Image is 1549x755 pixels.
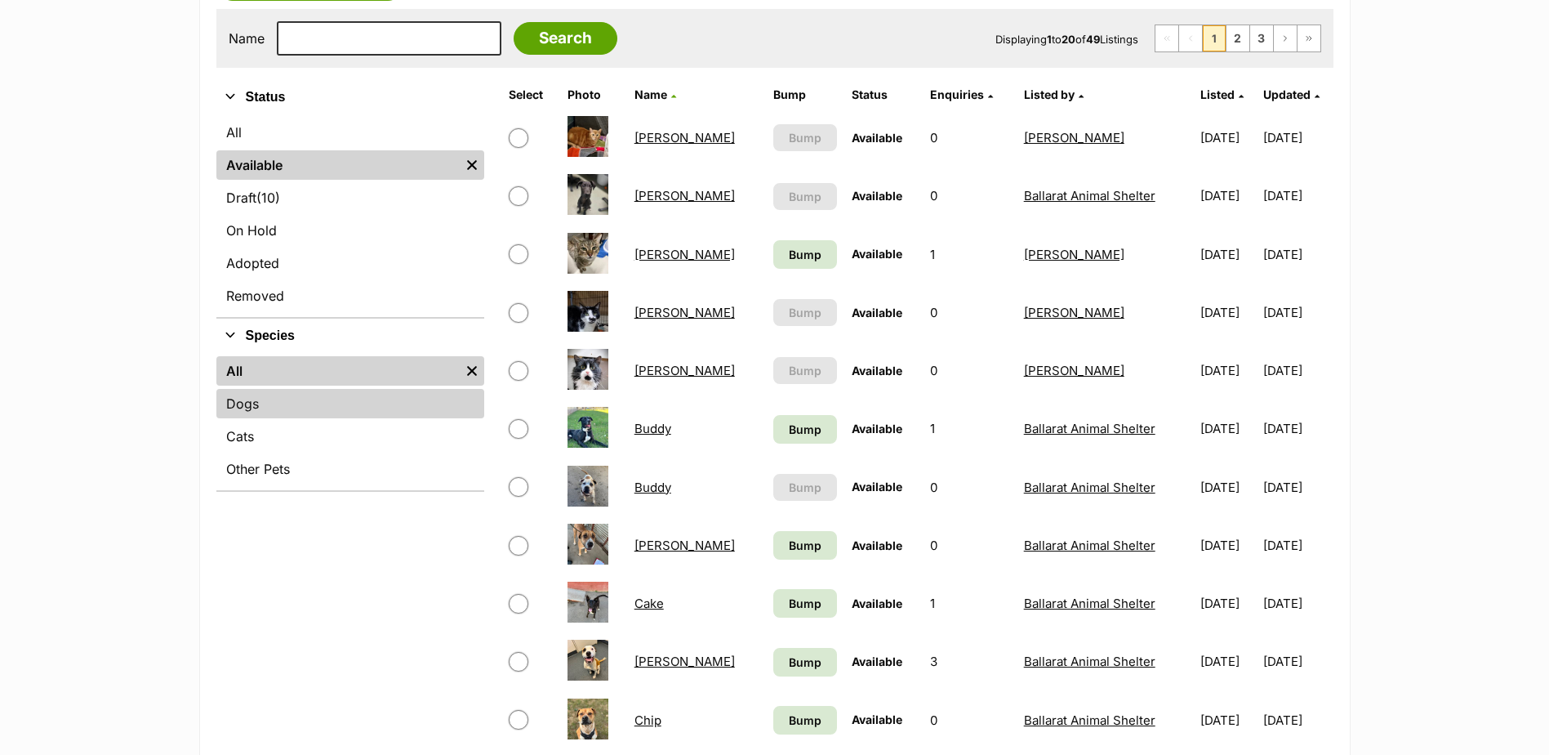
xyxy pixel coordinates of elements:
a: [PERSON_NAME] [1024,305,1124,320]
a: Ballarat Animal Shelter [1024,480,1155,495]
a: [PERSON_NAME] [634,363,735,378]
a: Remove filter [460,150,484,180]
button: Status [216,87,484,108]
td: [DATE] [1194,168,1262,224]
a: Bump [773,240,837,269]
td: [DATE] [1194,459,1262,516]
td: 0 [924,517,1015,574]
a: Buddy [634,421,671,436]
span: Available [852,538,902,552]
a: Listed by [1024,87,1084,101]
span: Available [852,364,902,377]
a: Enquiries [930,87,993,101]
a: Other Pets [216,454,484,484]
span: Available [852,422,902,436]
a: [PERSON_NAME] [634,247,735,262]
th: Photo [561,82,626,108]
a: Name [634,87,676,101]
span: Available [852,189,902,203]
span: Listed [1200,87,1235,101]
td: [DATE] [1263,226,1331,283]
strong: 49 [1086,33,1100,46]
td: 0 [924,459,1015,516]
a: Cats [216,422,484,451]
a: Ballarat Animal Shelter [1024,713,1155,728]
a: Ballarat Animal Shelter [1024,596,1155,611]
a: Updated [1263,87,1320,101]
td: [DATE] [1194,342,1262,399]
td: [DATE] [1263,342,1331,399]
span: Available [852,480,902,494]
button: Bump [773,357,837,384]
input: Search [514,22,617,55]
a: On Hold [216,216,484,245]
a: [PERSON_NAME] [634,305,735,320]
span: Bump [789,479,821,496]
a: [PERSON_NAME] [634,188,735,203]
a: Ballarat Animal Shelter [1024,654,1155,669]
td: [DATE] [1263,168,1331,224]
span: Previous page [1179,25,1202,51]
td: [DATE] [1263,575,1331,632]
label: Name [229,31,265,46]
a: [PERSON_NAME] [634,130,735,145]
a: Next page [1274,25,1297,51]
button: Bump [773,299,837,326]
a: Last page [1298,25,1320,51]
td: [DATE] [1194,226,1262,283]
span: Updated [1263,87,1311,101]
a: Bump [773,706,837,735]
span: Bump [789,129,821,146]
button: Bump [773,474,837,501]
td: [DATE] [1263,284,1331,341]
td: [DATE] [1194,575,1262,632]
button: Species [216,325,484,346]
nav: Pagination [1155,25,1321,52]
a: Dogs [216,389,484,418]
td: [DATE] [1263,692,1331,748]
div: Status [216,114,484,317]
span: Bump [789,421,821,438]
a: Remove filter [460,356,484,386]
a: Bump [773,589,837,618]
span: (10) [256,188,280,208]
span: Displaying to of Listings [995,33,1138,46]
span: Page 1 [1203,25,1226,51]
td: [DATE] [1263,109,1331,166]
a: Page 2 [1226,25,1249,51]
a: [PERSON_NAME] [634,538,735,553]
td: [DATE] [1194,633,1262,690]
a: Ballarat Animal Shelter [1024,538,1155,553]
th: Status [845,82,922,108]
span: Listed by [1024,87,1075,101]
a: Bump [773,648,837,677]
span: Bump [789,537,821,554]
a: Buddy [634,480,671,495]
span: translation missing: en.admin.listings.index.attributes.enquiries [930,87,984,101]
span: Available [852,247,902,261]
td: [DATE] [1194,284,1262,341]
a: [PERSON_NAME] [1024,363,1124,378]
span: Bump [789,246,821,263]
td: 0 [924,168,1015,224]
a: Chip [634,713,661,728]
button: Bump [773,183,837,210]
td: [DATE] [1194,400,1262,457]
th: Bump [767,82,843,108]
a: All [216,118,484,147]
a: All [216,356,460,386]
td: 1 [924,226,1015,283]
a: Bump [773,415,837,444]
span: Available [852,306,902,319]
button: Bump [773,124,837,151]
strong: 1 [1047,33,1052,46]
a: Ballarat Animal Shelter [1024,421,1155,436]
a: Cake [634,596,664,611]
a: Available [216,150,460,180]
span: Bump [789,188,821,205]
a: Listed [1200,87,1244,101]
span: Name [634,87,667,101]
td: [DATE] [1263,400,1331,457]
a: [PERSON_NAME] [1024,130,1124,145]
a: Removed [216,281,484,310]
